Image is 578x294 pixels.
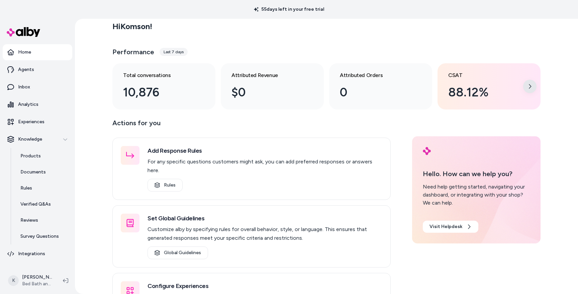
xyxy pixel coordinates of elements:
h2: Hi Komson ! [112,21,152,31]
img: alby Logo [7,27,40,37]
p: Rules [20,185,32,192]
h3: CSAT [448,71,519,79]
h3: Attributed Revenue [231,71,302,79]
a: Global Guidelines [148,246,208,259]
h3: Attributed Orders [340,71,411,79]
button: Knowledge [3,131,72,147]
div: Need help getting started, navigating your dashboard, or integrating with your shop? We can help. [423,183,530,207]
a: Total conversations 10,876 [112,63,215,109]
a: Survey Questions [14,228,72,244]
p: Integrations [18,250,45,257]
a: Inbox [3,79,72,95]
h3: Performance [112,47,154,57]
div: 88.12% [448,83,519,101]
a: Attributed Orders 0 [329,63,432,109]
button: K[PERSON_NAME]Bed Bath and Beyond [4,270,58,291]
h3: Set Global Guidelines [148,214,382,223]
span: Bed Bath and Beyond [22,281,52,287]
p: Actions for you [112,118,391,134]
p: Analytics [18,101,38,108]
p: Products [20,153,41,159]
a: Attributed Revenue $0 [221,63,324,109]
div: Last 7 days [160,48,188,56]
span: K [8,275,19,286]
p: Documents [20,169,46,175]
a: Rules [14,180,72,196]
p: Verified Q&As [20,201,51,208]
div: 0 [340,83,411,101]
div: 10,876 [123,83,194,101]
h3: Total conversations [123,71,194,79]
p: Inbox [18,84,30,90]
p: Knowledge [18,136,42,143]
a: Reviews [14,212,72,228]
p: For any specific questions customers might ask, you can add preferred responses or answers here. [148,157,382,175]
h3: Configure Experiences [148,281,382,291]
a: Analytics [3,96,72,113]
a: Visit Helpdesk [423,221,478,233]
a: Experiences [3,114,72,130]
h3: Add Response Rules [148,146,382,155]
a: Integrations [3,246,72,262]
img: alby Logo [423,147,431,155]
p: Reviews [20,217,38,224]
p: Agents [18,66,34,73]
p: Customize alby by specifying rules for overall behavior, style, or language. This ensures that ge... [148,225,382,242]
a: Home [3,44,72,60]
a: Documents [14,164,72,180]
a: Agents [3,62,72,78]
p: 55 days left in your free trial [250,6,328,13]
div: $0 [231,83,302,101]
a: Products [14,148,72,164]
a: CSAT 88.12% [438,63,541,109]
p: Home [18,49,31,56]
p: Hello. How can we help you? [423,169,530,179]
p: [PERSON_NAME] [22,274,52,281]
a: Verified Q&As [14,196,72,212]
p: Experiences [18,119,44,125]
p: Survey Questions [20,233,59,240]
a: Rules [148,179,183,192]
